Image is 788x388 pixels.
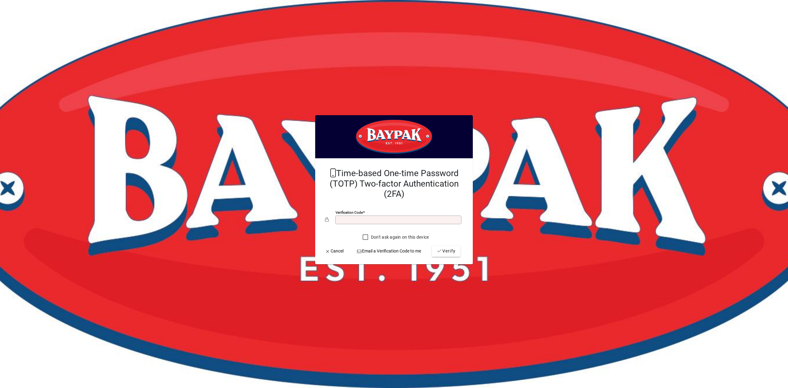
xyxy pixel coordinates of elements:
h2: Time-based One-time Password (TOTP) Two-factor Authentication (2FA) [325,168,463,199]
button: Verify [432,246,460,257]
span: Cancel [325,248,344,254]
label: Don't ask again on this device [370,234,429,240]
span: Email a Verification Code to me [357,248,421,254]
button: Cancel [323,246,346,257]
button: Email a Verification Code to me [354,246,424,257]
span: Verify [437,248,456,254]
mat-label: Verification code [336,210,363,215]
